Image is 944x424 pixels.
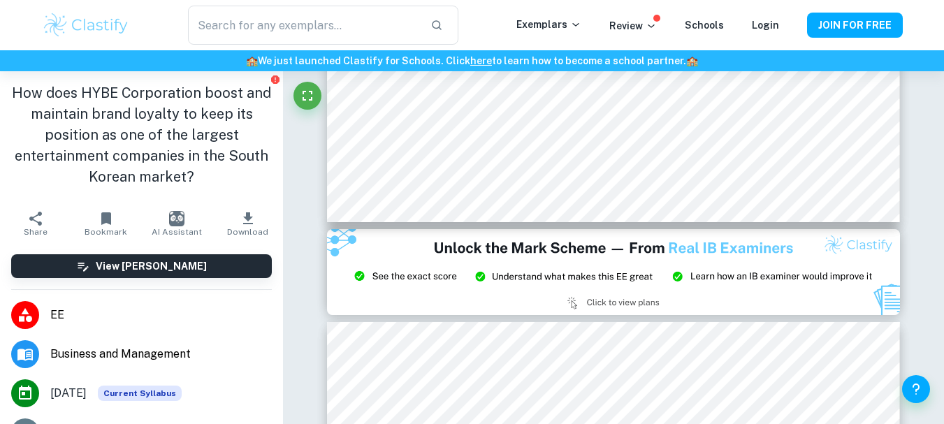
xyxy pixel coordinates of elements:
input: Search for any exemplars... [188,6,419,45]
img: Ad [327,229,900,315]
a: Schools [685,20,724,31]
h6: We just launched Clastify for Schools. Click to learn how to become a school partner. [3,53,941,68]
a: here [470,55,492,66]
span: Business and Management [50,346,272,363]
button: JOIN FOR FREE [807,13,903,38]
span: 🏫 [246,55,258,66]
span: 🏫 [686,55,698,66]
button: View [PERSON_NAME] [11,254,272,278]
img: Clastify logo [42,11,131,39]
h6: View [PERSON_NAME] [96,258,207,274]
span: Share [24,227,48,237]
img: AI Assistant [169,211,184,226]
span: EE [50,307,272,323]
span: AI Assistant [152,227,202,237]
button: Bookmark [71,204,141,243]
span: [DATE] [50,385,87,402]
span: Bookmark [85,227,127,237]
h1: How does HYBE Corporation boost and maintain brand loyalty to keep its position as one of the lar... [11,82,272,187]
p: Exemplars [516,17,581,32]
button: Download [212,204,283,243]
button: Fullscreen [293,82,321,110]
button: Report issue [270,74,280,85]
button: Help and Feedback [902,375,930,403]
span: Download [227,227,268,237]
span: Current Syllabus [98,386,182,401]
div: This exemplar is based on the current syllabus. Feel free to refer to it for inspiration/ideas wh... [98,386,182,401]
a: Login [752,20,779,31]
button: AI Assistant [142,204,212,243]
p: Review [609,18,657,34]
